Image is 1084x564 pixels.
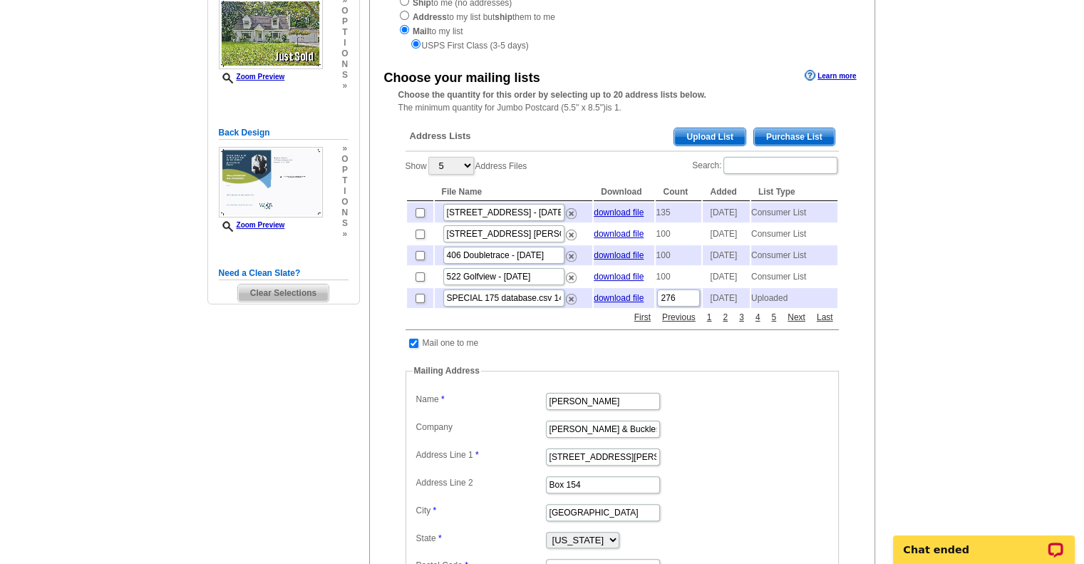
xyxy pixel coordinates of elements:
img: small-thumb.jpg [219,147,323,217]
th: List Type [751,183,837,201]
h5: Need a Clean Slate? [219,267,349,280]
label: State [416,532,544,545]
span: n [341,59,348,70]
h5: Back Design [219,126,349,140]
span: p [341,16,348,27]
span: n [341,207,348,218]
a: Remove this list [566,205,577,215]
a: First [631,311,654,324]
a: download file [594,272,644,282]
a: Last [813,311,837,324]
a: 3 [735,311,748,324]
span: Purchase List [754,128,835,145]
a: download file [594,293,644,303]
span: i [341,186,348,197]
a: download file [594,207,644,217]
a: Remove this list [566,291,577,301]
td: [DATE] [703,245,749,265]
label: Address Line 1 [416,448,544,461]
span: o [341,154,348,165]
th: Download [594,183,654,201]
span: Clear Selections [238,284,329,302]
label: Search: [692,155,838,175]
td: 135 [656,202,701,222]
span: s [341,218,348,229]
td: [DATE] [703,267,749,287]
span: o [341,48,348,59]
td: [DATE] [703,202,749,222]
th: Count [656,183,701,201]
span: s [341,70,348,81]
td: 100 [656,245,701,265]
input: Search: [723,157,837,174]
td: Consumer List [751,224,837,244]
span: » [341,229,348,240]
a: Learn more [805,70,856,81]
a: Remove this list [566,227,577,237]
td: 100 [656,267,701,287]
a: download file [594,229,644,239]
label: Name [416,393,544,406]
span: t [341,27,348,38]
a: Next [784,311,809,324]
strong: Address [413,12,447,22]
a: Zoom Preview [219,221,285,229]
strong: Choose the quantity for this order by selecting up to 20 address lists below. [398,90,706,100]
a: 1 [703,311,716,324]
span: i [341,38,348,48]
img: delete.png [566,251,577,262]
span: » [341,81,348,91]
span: p [341,165,348,175]
th: File Name [435,183,593,201]
strong: Mail [413,26,429,36]
span: Address Lists [410,130,471,143]
select: ShowAddress Files [428,157,474,175]
strong: ship [495,12,512,22]
a: 2 [719,311,731,324]
td: 100 [656,224,701,244]
td: Mail one to me [422,336,480,350]
th: Added [703,183,749,201]
a: Zoom Preview [219,73,285,81]
td: Consumer List [751,202,837,222]
legend: Mailing Address [413,364,481,377]
div: USPS First Class (3-5 days) [398,38,846,52]
a: download file [594,250,644,260]
img: delete.png [566,230,577,240]
div: The minimum quantity for Jumbo Postcard (5.5" x 8.5")is 1. [370,88,874,114]
td: Consumer List [751,267,837,287]
label: City [416,504,544,517]
a: 5 [768,311,780,324]
a: Remove this list [566,270,577,280]
td: Uploaded [751,288,837,308]
span: o [341,197,348,207]
span: o [341,6,348,16]
a: Remove this list [566,248,577,258]
a: Previous [659,311,699,324]
iframe: LiveChat chat widget [884,519,1084,564]
label: Company [416,421,544,434]
img: delete.png [566,272,577,283]
a: 4 [752,311,764,324]
label: Address Line 2 [416,476,544,489]
span: t [341,175,348,186]
span: » [341,143,348,154]
div: Choose your mailing lists [384,68,540,88]
img: delete.png [566,294,577,304]
label: Show Address Files [406,155,527,176]
span: Upload List [674,128,745,145]
td: [DATE] [703,224,749,244]
td: [DATE] [703,288,749,308]
img: delete.png [566,208,577,219]
td: Consumer List [751,245,837,265]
